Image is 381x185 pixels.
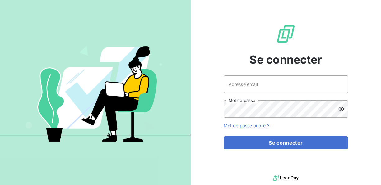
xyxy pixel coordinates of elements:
a: Mot de passe oublié ? [224,123,269,128]
span: Se connecter [249,51,322,68]
button: Se connecter [224,136,348,149]
input: placeholder [224,75,348,93]
img: logo [273,173,299,183]
img: Logo LeanPay [276,24,296,44]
